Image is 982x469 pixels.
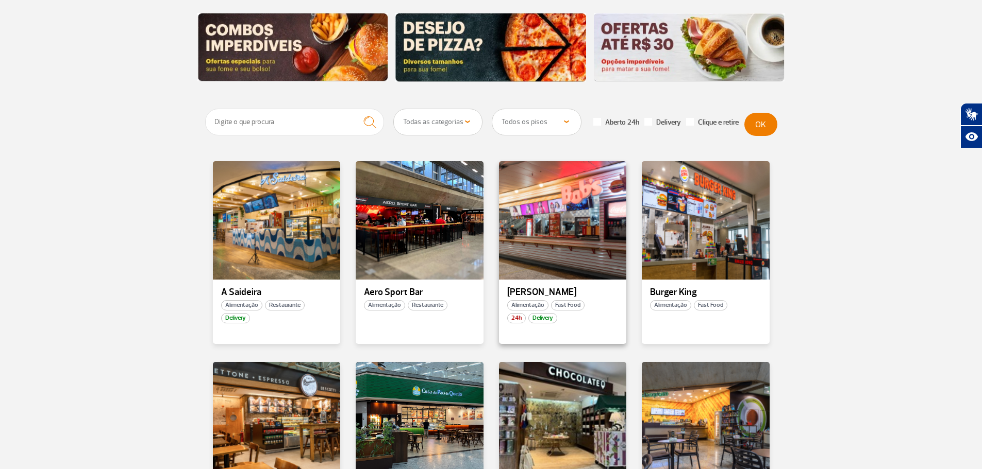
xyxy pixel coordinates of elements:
[960,103,982,126] button: Abrir tradutor de língua de sinais.
[650,300,691,310] span: Alimentação
[528,313,557,323] span: Delivery
[265,300,305,310] span: Restaurante
[644,118,681,127] label: Delivery
[507,287,619,298] p: [PERSON_NAME]
[593,118,639,127] label: Aberto 24h
[551,300,585,310] span: Fast Food
[694,300,727,310] span: Fast Food
[364,287,475,298] p: Aero Sport Bar
[408,300,447,310] span: Restaurante
[507,313,526,323] span: 24h
[960,126,982,148] button: Abrir recursos assistivos.
[744,113,777,136] button: OK
[507,300,548,310] span: Alimentação
[364,300,405,310] span: Alimentação
[960,103,982,148] div: Plugin de acessibilidade da Hand Talk.
[221,287,332,298] p: A Saideira
[205,109,385,135] input: Digite o que procura
[686,118,739,127] label: Clique e retire
[650,287,761,298] p: Burger King
[221,313,250,323] span: Delivery
[221,300,262,310] span: Alimentação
